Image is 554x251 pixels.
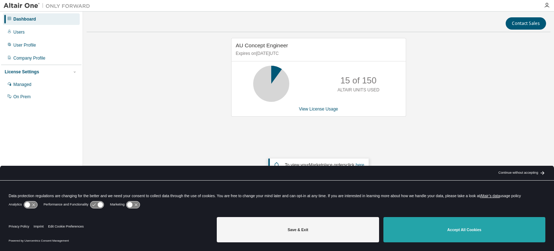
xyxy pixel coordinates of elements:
[338,87,379,93] p: ALTAIR UNITS USED
[236,51,400,57] p: Expires on [DATE] UTC
[13,94,31,100] div: On Prem
[356,163,364,168] a: here
[309,163,346,168] em: Marketplace orders
[340,74,377,87] p: 15 of 150
[13,16,36,22] div: Dashboard
[5,69,39,75] div: License Settings
[236,42,288,48] span: AU Concept Engineer
[13,29,25,35] div: Users
[13,42,36,48] div: User Profile
[4,2,94,9] img: Altair One
[13,82,31,87] div: Managed
[299,107,338,112] a: View License Usage
[13,55,45,61] div: Company Profile
[506,17,546,30] button: Contact Sales
[285,163,364,168] span: To view your click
